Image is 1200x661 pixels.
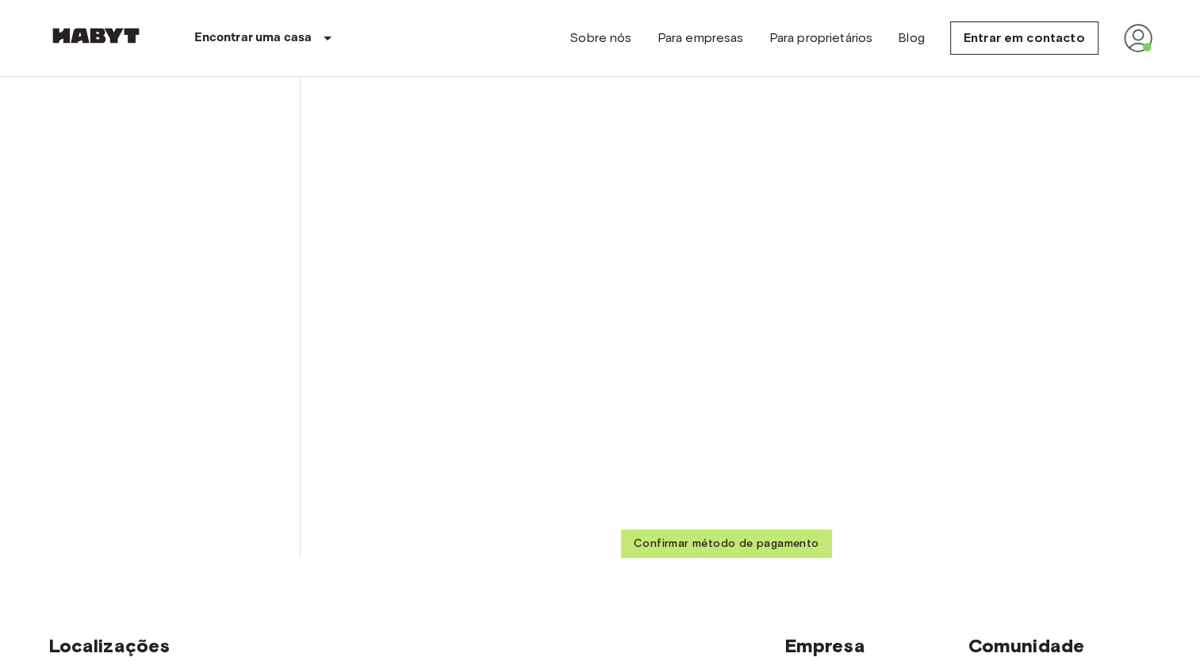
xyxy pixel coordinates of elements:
a: Sobre nós [569,29,631,48]
a: Blog [898,29,925,48]
span: Comunidade [968,634,1085,657]
button: Confirmar método de pagamento [621,529,832,559]
a: Para proprietários [769,29,872,48]
p: Encontrar uma casa [194,29,312,48]
span: Empresa [784,634,865,657]
a: Para empresas [658,29,744,48]
a: Entrar em contacto [950,21,1098,55]
span: Localizações [48,634,171,657]
img: Habyt [48,28,144,44]
img: avatar [1124,24,1152,52]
